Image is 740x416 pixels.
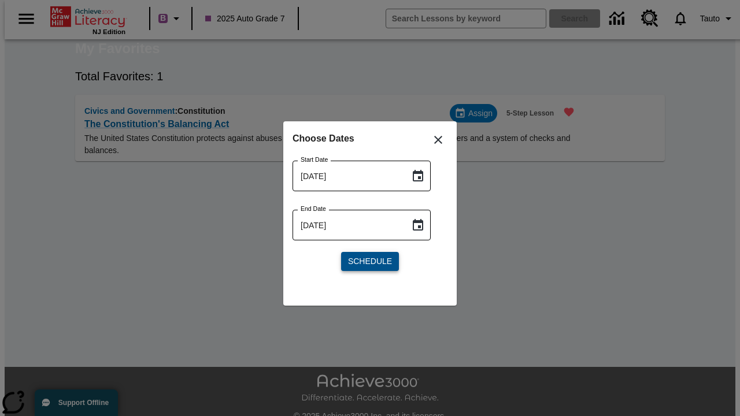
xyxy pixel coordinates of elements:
[348,255,392,268] span: Schedule
[341,252,399,271] button: Schedule
[406,214,430,237] button: Choose date, selected date is Sep 1, 2025
[301,205,326,213] label: End Date
[301,155,328,164] label: Start Date
[406,165,430,188] button: Choose date, selected date is Sep 1, 2025
[293,131,447,147] h6: Choose Dates
[293,131,447,280] div: Choose date
[293,210,402,240] input: MMMM-DD-YYYY
[424,126,452,154] button: Close
[293,161,402,191] input: MMMM-DD-YYYY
